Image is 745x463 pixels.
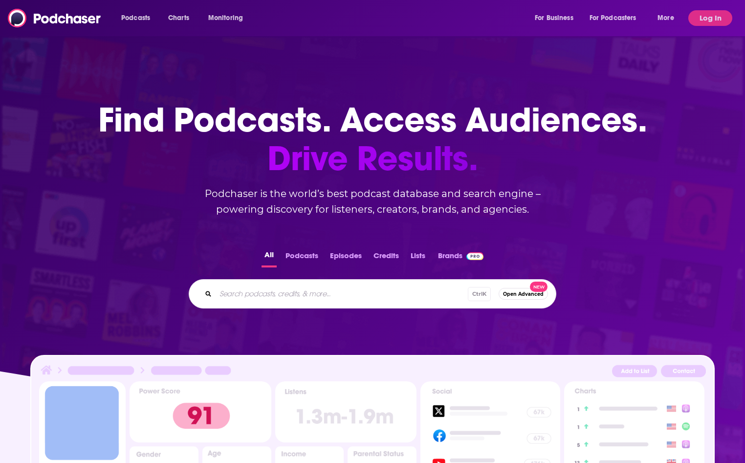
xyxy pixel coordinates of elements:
button: Open AdvancedNew [499,288,548,300]
button: Podcasts [283,248,321,267]
button: All [262,248,277,267]
a: BrandsPodchaser Pro [438,248,483,267]
button: open menu [528,10,586,26]
span: Podcasts [121,11,150,25]
button: open menu [583,10,651,26]
span: More [657,11,674,25]
button: Log In [688,10,732,26]
button: Credits [371,248,402,267]
span: Charts [168,11,189,25]
button: open menu [201,10,256,26]
span: For Business [535,11,573,25]
button: open menu [651,10,686,26]
span: Open Advanced [503,291,544,297]
input: Search podcasts, credits, & more... [216,286,468,302]
button: Lists [408,248,428,267]
button: open menu [114,10,163,26]
img: Podcast Insights Listens [275,381,416,442]
span: Ctrl K [468,287,491,301]
img: Podcast Insights Header [39,364,706,381]
a: Charts [162,10,195,26]
div: Search podcasts, credits, & more... [189,279,556,309]
button: Episodes [327,248,365,267]
h1: Find Podcasts. Access Audiences. [98,101,647,178]
img: Podchaser - Follow, Share and Rate Podcasts [8,9,102,27]
img: Podchaser Pro [466,252,483,260]
span: Drive Results. [98,139,647,178]
h2: Podchaser is the world’s best podcast database and search engine – powering discovery for listene... [177,186,568,217]
span: New [530,282,548,292]
img: Podcast Insights Power score [130,381,271,442]
span: Monitoring [208,11,243,25]
span: For Podcasters [590,11,636,25]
